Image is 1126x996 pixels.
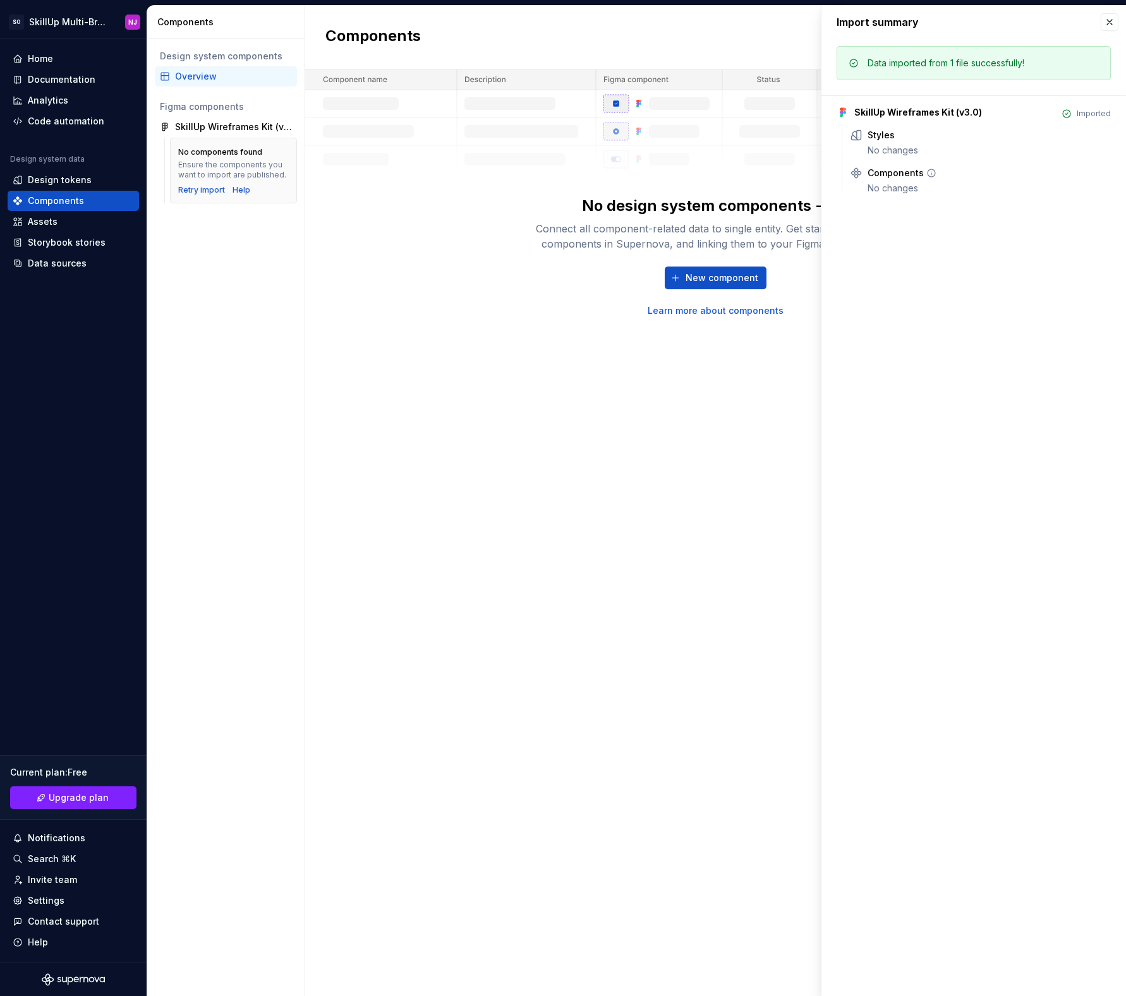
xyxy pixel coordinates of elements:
div: Assets [28,215,58,228]
a: Design tokens [8,170,139,190]
button: Retry import [178,185,225,195]
a: Upgrade plan [10,786,136,809]
div: SO [9,15,24,30]
div: Documentation [28,73,95,86]
a: Assets [8,212,139,232]
div: Data sources [28,257,87,270]
div: NJ [128,17,137,27]
div: Current plan : Free [10,766,136,779]
div: Import summary [837,15,919,30]
div: Design system components [160,50,292,63]
div: SkillUp Multi-Brand Design System [29,16,110,28]
button: New component [665,267,766,289]
div: Imported [1077,109,1111,119]
div: SkillUp Wireframes Kit (v3.0) [175,121,292,133]
div: Connect all component-related data to single entity. Get started by creating components in Supern... [514,221,918,251]
div: Components [28,195,84,207]
div: Contact support [28,915,99,928]
div: Notifications [28,832,85,844]
span: New component [686,272,758,284]
div: Figma components [160,100,292,113]
div: No design system components - yet [582,196,850,216]
button: Contact support [8,911,139,932]
a: Analytics [8,90,139,111]
div: Analytics [28,94,68,107]
div: No changes [868,144,1111,157]
div: Invite team [28,873,77,886]
a: Components [8,191,139,211]
div: Ensure the components you want to import are published. [178,160,289,180]
a: Code automation [8,111,139,131]
a: Documentation [8,69,139,90]
div: Design system data [10,154,85,164]
div: Code automation [28,115,104,128]
div: Components [157,16,300,28]
a: SkillUp Wireframes Kit (v3.0) [155,117,297,137]
div: No changes [868,182,1111,195]
button: Help [8,932,139,952]
a: Settings [8,891,139,911]
span: Upgrade plan [49,791,109,804]
h2: Components [325,26,421,49]
div: Storybook stories [28,236,106,249]
a: Help [233,185,250,195]
div: Settings [28,894,64,907]
a: Home [8,49,139,69]
div: Overview [175,70,292,83]
div: Styles [868,129,895,141]
div: Search ⌘K [28,853,76,865]
a: Invite team [8,870,139,890]
a: Learn more about components [648,304,784,317]
div: Help [28,936,48,949]
svg: Supernova Logo [42,973,105,986]
button: Notifications [8,828,139,848]
div: Data imported from 1 file successfully! [868,57,1024,69]
button: Search ⌘K [8,849,139,869]
div: No components found [178,147,262,157]
a: Data sources [8,253,139,273]
div: Design tokens [28,174,92,186]
a: Storybook stories [8,232,139,253]
div: Components [868,167,924,179]
div: SkillUp Wireframes Kit (v3.0) [854,106,982,119]
button: SOSkillUp Multi-Brand Design SystemNJ [3,8,144,35]
div: Home [28,52,53,65]
a: Overview [155,66,297,87]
